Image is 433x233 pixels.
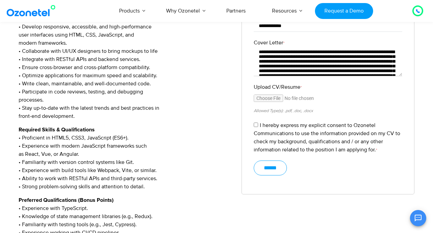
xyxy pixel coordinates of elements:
[19,197,114,203] strong: Preferred Qualifications (Bonus Points)
[410,210,426,226] button: Open chat
[254,122,400,153] label: I hereby express my explicit consent to Ozonetel Communications to use the information provided o...
[254,108,313,113] small: Allowed Type(s): .pdf, .doc, .docx
[315,3,373,19] a: Request a Demo
[254,83,403,91] label: Upload CV/Resume
[19,127,95,132] strong: Required Skills & Qualifications
[19,15,231,120] p: • Develop responsive, accessible, and high-performance user interfaces using HTML, CSS, JavaScrip...
[19,126,231,191] p: • Proficient in HTML5, CSS3, JavaScript (ES6+). • Experience with modern JavaScript frameworks su...
[254,39,403,47] label: Cover Letter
